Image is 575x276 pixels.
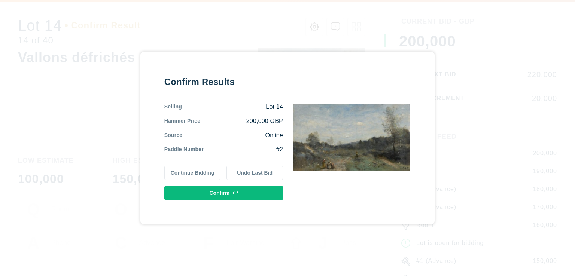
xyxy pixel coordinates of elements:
[164,76,283,88] div: Confirm Results
[226,166,283,180] button: Undo Last Bid
[164,186,283,200] button: Confirm
[204,145,283,154] div: #2
[164,166,221,180] button: Continue Bidding
[164,117,201,125] div: Hammer Price
[164,131,183,139] div: Source
[164,103,182,111] div: Selling
[200,117,283,125] div: 200,000 GBP
[164,145,204,154] div: Paddle Number
[182,103,283,111] div: Lot 14
[182,131,283,139] div: Online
